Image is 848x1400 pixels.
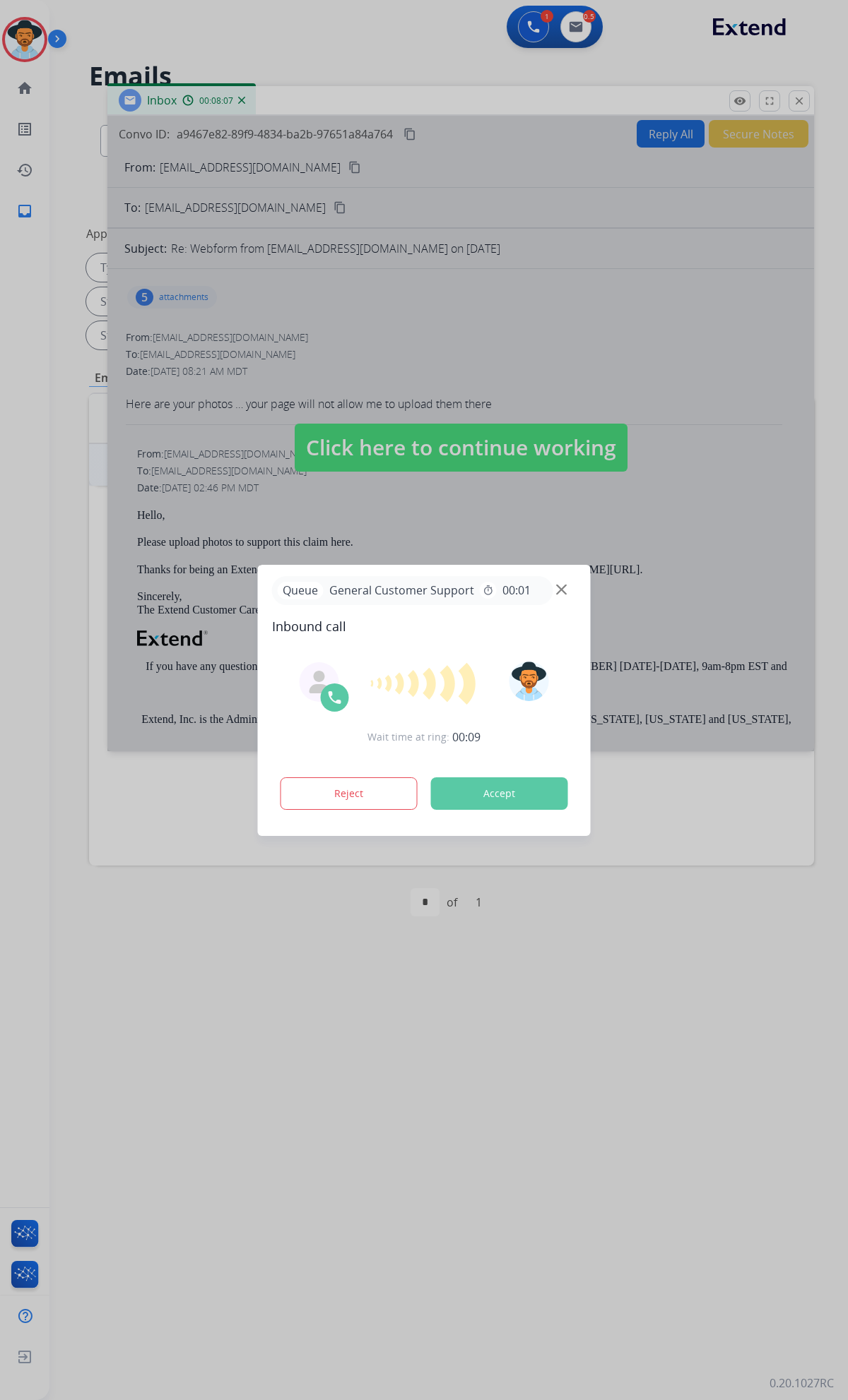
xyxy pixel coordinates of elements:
button: Reject [281,777,418,810]
span: 00:01 [502,582,531,599]
p: 0.20.1027RC [770,1375,834,1392]
span: Inbound call [272,616,577,636]
span: 00:09 [452,729,481,746]
p: Queue [278,582,324,599]
img: call-icon [326,689,343,706]
span: Wait time at ring: [367,730,449,744]
button: Accept [431,777,568,810]
mat-icon: timer [483,585,494,596]
span: General Customer Support [324,582,480,599]
img: agent-avatar [308,671,331,693]
img: close-button [556,584,567,594]
img: avatar [509,662,548,701]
